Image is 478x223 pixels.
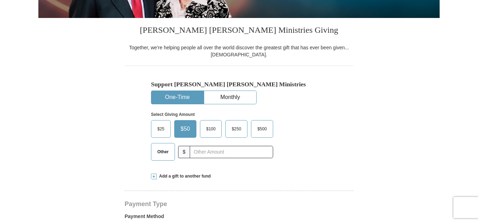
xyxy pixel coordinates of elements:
span: $25 [154,124,168,134]
span: $250 [228,124,245,134]
button: Monthly [204,91,256,104]
h3: [PERSON_NAME] [PERSON_NAME] Ministries Giving [125,18,353,44]
button: One-Time [151,91,203,104]
span: Other [154,147,172,157]
span: $50 [177,124,194,134]
span: $100 [203,124,219,134]
h4: Payment Type [125,201,353,207]
span: $ [178,146,190,158]
input: Other Amount [190,146,273,158]
span: Add a gift to another fund [157,173,211,179]
span: $500 [254,124,270,134]
h5: Support [PERSON_NAME] [PERSON_NAME] Ministries [151,81,327,88]
div: Together, we're helping people all over the world discover the greatest gift that has ever been g... [125,44,353,58]
strong: Select Giving Amount [151,112,195,117]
